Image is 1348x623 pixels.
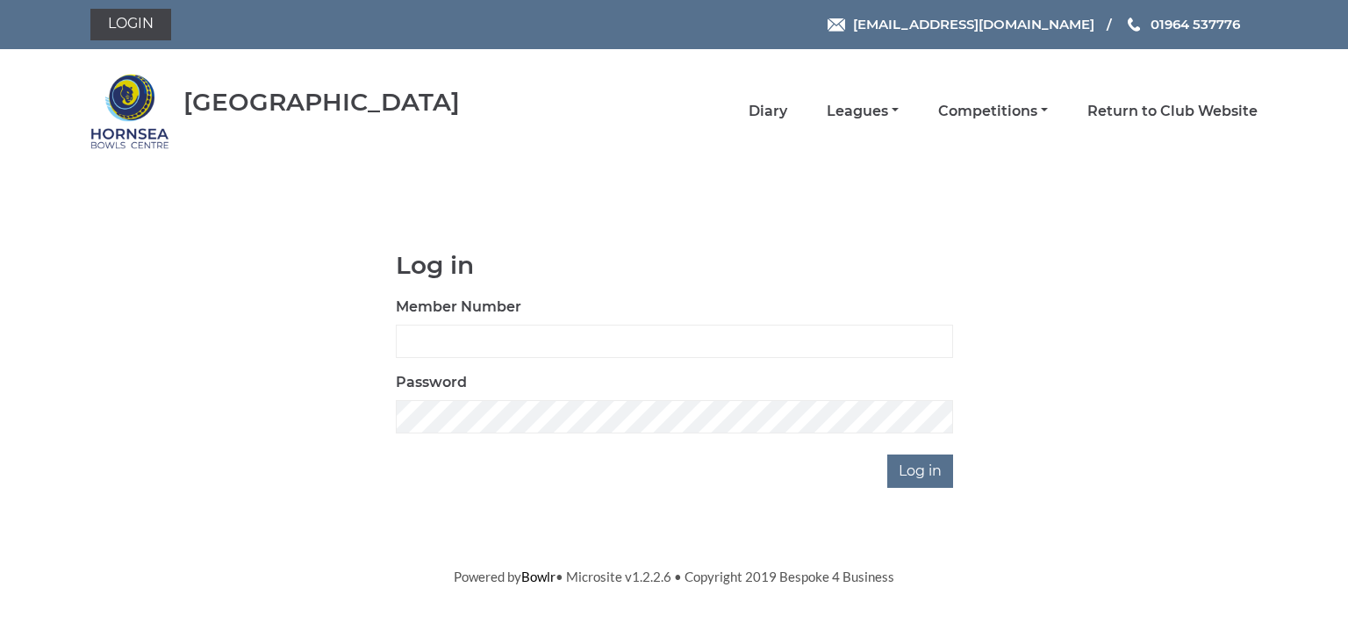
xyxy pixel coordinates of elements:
[396,252,953,279] h1: Log in
[1128,18,1140,32] img: Phone us
[938,102,1048,121] a: Competitions
[183,89,460,116] div: [GEOGRAPHIC_DATA]
[90,72,169,151] img: Hornsea Bowls Centre
[1087,102,1258,121] a: Return to Club Website
[396,297,521,318] label: Member Number
[1125,14,1240,34] a: Phone us 01964 537776
[853,16,1094,32] span: [EMAIL_ADDRESS][DOMAIN_NAME]
[90,9,171,40] a: Login
[828,14,1094,34] a: Email [EMAIL_ADDRESS][DOMAIN_NAME]
[828,18,845,32] img: Email
[827,102,899,121] a: Leagues
[396,372,467,393] label: Password
[454,569,894,584] span: Powered by • Microsite v1.2.2.6 • Copyright 2019 Bespoke 4 Business
[1151,16,1240,32] span: 01964 537776
[521,569,556,584] a: Bowlr
[749,102,787,121] a: Diary
[887,455,953,488] input: Log in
